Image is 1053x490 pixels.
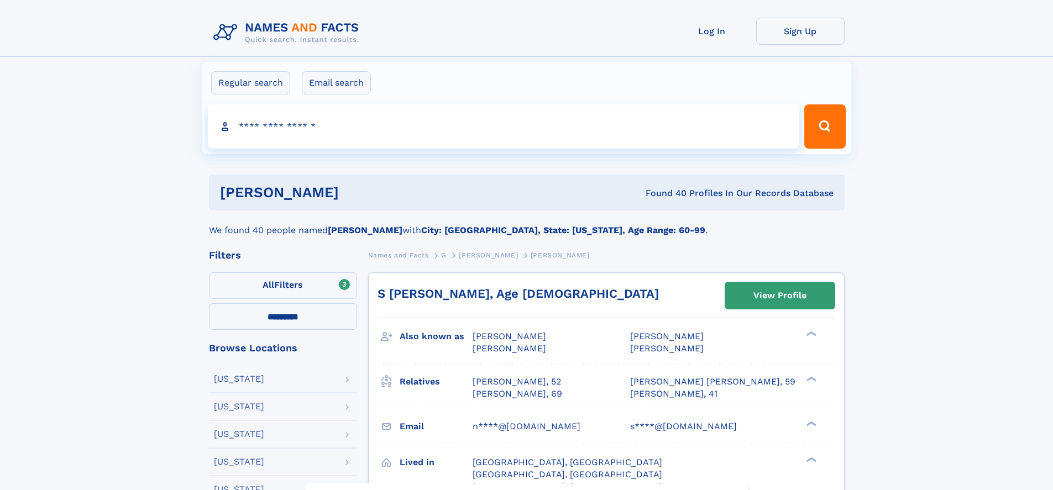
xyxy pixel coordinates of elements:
[400,417,473,436] h3: Email
[473,376,561,388] a: [PERSON_NAME], 52
[263,280,274,290] span: All
[492,187,834,199] div: Found 40 Profiles In Our Records Database
[753,283,806,308] div: View Profile
[421,225,705,235] b: City: [GEOGRAPHIC_DATA], State: [US_STATE], Age Range: 60-99
[214,430,264,439] div: [US_STATE]
[400,327,473,346] h3: Also known as
[804,456,817,463] div: ❯
[459,248,518,262] a: [PERSON_NAME]
[473,343,546,354] span: [PERSON_NAME]
[804,420,817,427] div: ❯
[209,272,357,299] label: Filters
[220,186,493,199] h1: [PERSON_NAME]
[630,331,704,341] span: [PERSON_NAME]
[211,71,290,94] label: Regular search
[756,18,845,45] a: Sign Up
[725,282,835,309] a: View Profile
[214,402,264,411] div: [US_STATE]
[208,104,800,149] input: search input
[630,388,717,400] a: [PERSON_NAME], 41
[473,469,662,480] span: [GEOGRAPHIC_DATA], [GEOGRAPHIC_DATA]
[302,71,371,94] label: Email search
[209,250,357,260] div: Filters
[630,343,704,354] span: [PERSON_NAME]
[668,18,756,45] a: Log In
[400,453,473,472] h3: Lived in
[214,457,264,466] div: [US_STATE]
[459,251,518,259] span: [PERSON_NAME]
[473,331,546,341] span: [PERSON_NAME]
[804,104,845,149] button: Search Button
[630,376,795,388] a: [PERSON_NAME] [PERSON_NAME], 59
[209,18,368,48] img: Logo Names and Facts
[328,225,402,235] b: [PERSON_NAME]
[531,251,590,259] span: [PERSON_NAME]
[209,210,845,237] div: We found 40 people named with .
[378,287,659,301] a: S [PERSON_NAME], Age [DEMOGRAPHIC_DATA]
[804,330,817,338] div: ❯
[441,251,447,259] span: G
[804,375,817,382] div: ❯
[209,343,357,353] div: Browse Locations
[473,457,662,467] span: [GEOGRAPHIC_DATA], [GEOGRAPHIC_DATA]
[400,372,473,391] h3: Relatives
[368,248,429,262] a: Names and Facts
[441,248,447,262] a: G
[214,375,264,383] div: [US_STATE]
[473,388,562,400] a: [PERSON_NAME], 69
